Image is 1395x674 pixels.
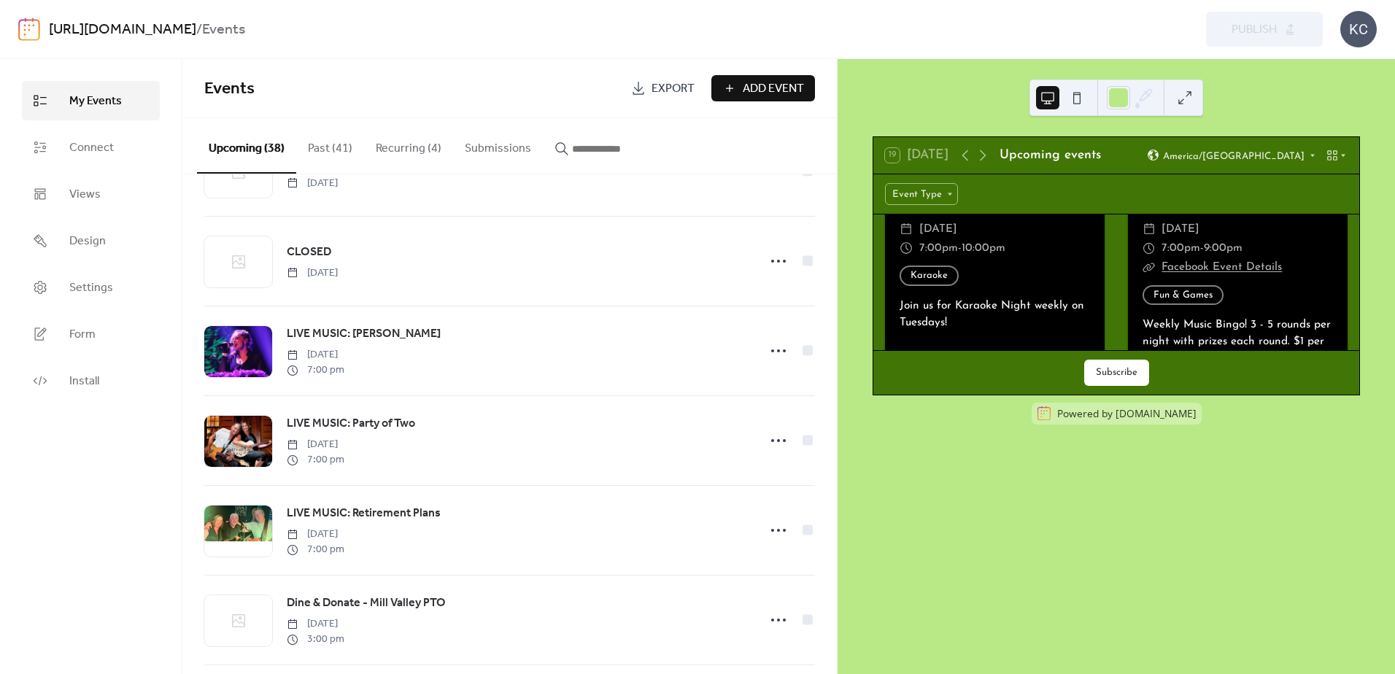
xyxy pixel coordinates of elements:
span: LIVE MUSIC: Retirement Plans [287,505,441,522]
a: Connect [22,128,160,167]
div: Powered by [1057,406,1197,420]
a: [DOMAIN_NAME] [1116,406,1197,420]
span: 7:00 pm [287,542,344,557]
span: [DATE] [287,527,344,542]
div: Upcoming events [1000,146,1101,165]
a: LIVE MUSIC: Retirement Plans [287,504,441,523]
div: ​ [1143,257,1156,276]
a: Form [22,314,160,354]
a: Install [22,361,160,400]
div: ​ [900,220,913,239]
span: Install [69,373,99,390]
a: LIVE MUSIC: [PERSON_NAME] [287,325,441,344]
span: - [1200,239,1204,257]
b: Events [202,16,245,44]
a: Views [22,174,160,214]
span: Form [69,326,96,344]
div: Join us for Karaoke Night weekly on Tuesdays! [885,298,1105,331]
span: Settings [69,279,113,297]
span: - [958,239,962,257]
a: Design [22,221,160,260]
span: [DATE] [287,266,338,281]
div: KC [1340,11,1377,47]
span: [DATE] [287,347,344,363]
span: 7:00pm [1162,239,1200,257]
span: Design [69,233,106,250]
span: CLOSED [287,244,331,261]
a: Facebook Event Details [1162,261,1282,273]
span: Events [204,73,255,105]
a: LIVE MUSIC: Party of Two [287,414,415,433]
span: America/[GEOGRAPHIC_DATA] [1163,151,1305,160]
button: Recurring (4) [364,118,453,172]
a: Settings [22,268,160,307]
div: ​ [1143,220,1156,239]
span: LIVE MUSIC: Party of Two [287,415,415,433]
button: Add Event [711,75,815,101]
span: Add Event [743,80,804,98]
a: CLOSED [287,243,331,262]
span: 9:00pm [1204,239,1243,257]
span: Views [69,186,101,204]
span: 10:00pm [962,239,1005,257]
span: [DATE] [287,437,344,452]
span: 7:00 pm [287,452,344,468]
span: Connect [69,139,114,157]
span: LIVE MUSIC: [PERSON_NAME] [287,325,441,343]
b: / [196,16,202,44]
a: Dine & Donate - Mill Valley PTO [287,594,446,613]
span: [DATE] [1162,220,1199,239]
span: Export [652,80,695,98]
span: 7:00 pm [287,363,344,378]
div: ​ [900,239,913,257]
button: Submissions [453,118,543,172]
button: Subscribe [1084,360,1149,386]
span: [DATE] [287,616,344,632]
a: [URL][DOMAIN_NAME] [49,16,196,44]
span: My Events [69,93,122,110]
div: ​ [1143,239,1156,257]
span: Dine & Donate - Mill Valley PTO [287,594,446,612]
div: Weekly Music Bingo! 3 - 5 rounds per night with prizes each round. $1 per player as a tip to the ... [1128,317,1348,367]
a: Export [620,75,706,101]
img: logo [18,18,40,41]
span: [DATE] [287,176,338,191]
button: Upcoming (38) [197,118,296,174]
span: [DATE] [919,220,957,239]
span: 7:00pm [919,239,958,257]
span: 3:00 pm [287,632,344,647]
a: My Events [22,81,160,120]
button: Past (41) [296,118,364,172]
